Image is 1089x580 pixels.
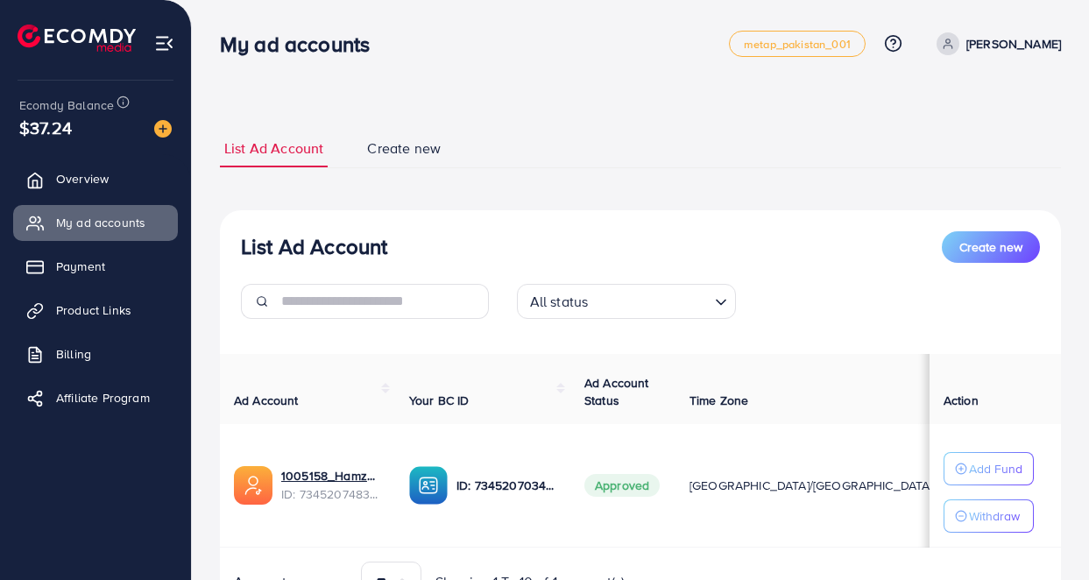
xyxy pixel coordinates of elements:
a: Affiliate Program [13,380,178,415]
a: metap_pakistan_001 [729,31,866,57]
p: [PERSON_NAME] [966,33,1061,54]
img: ic-ads-acc.e4c84228.svg [234,466,272,505]
span: ID: 7345207483671068673 [281,485,381,503]
p: ID: 7345207034608140289 [456,475,556,496]
span: List Ad Account [224,138,323,159]
span: Create new [959,238,1022,256]
a: Payment [13,249,178,284]
span: $37.24 [19,115,72,140]
button: Withdraw [944,499,1034,533]
a: Billing [13,336,178,371]
span: Ad Account [234,392,299,409]
span: All status [527,289,592,315]
img: ic-ba-acc.ded83a64.svg [409,466,448,505]
button: Create new [942,231,1040,263]
img: image [154,120,172,138]
span: Affiliate Program [56,389,150,407]
span: Time Zone [689,392,748,409]
a: [PERSON_NAME] [930,32,1061,55]
span: Product Links [56,301,131,319]
a: Overview [13,161,178,196]
span: metap_pakistan_001 [744,39,851,50]
img: logo [18,25,136,52]
img: menu [154,33,174,53]
p: Add Fund [969,458,1022,479]
span: Payment [56,258,105,275]
h3: My ad accounts [220,32,384,57]
span: Ecomdy Balance [19,96,114,114]
input: Search for option [593,286,707,315]
a: 1005158_Hamza.1234_1710189409831 [281,467,381,485]
span: Approved [584,474,660,497]
span: Billing [56,345,91,363]
span: Action [944,392,979,409]
span: Overview [56,170,109,187]
div: Search for option [517,284,736,319]
h3: List Ad Account [241,234,387,259]
span: Your BC ID [409,392,470,409]
span: [GEOGRAPHIC_DATA]/[GEOGRAPHIC_DATA] [689,477,933,494]
span: Create new [367,138,441,159]
a: My ad accounts [13,205,178,240]
div: <span class='underline'>1005158_Hamza.1234_1710189409831</span></br>7345207483671068673 [281,467,381,503]
a: Product Links [13,293,178,328]
button: Add Fund [944,452,1034,485]
span: My ad accounts [56,214,145,231]
span: Ad Account Status [584,374,649,409]
p: Withdraw [969,506,1020,527]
